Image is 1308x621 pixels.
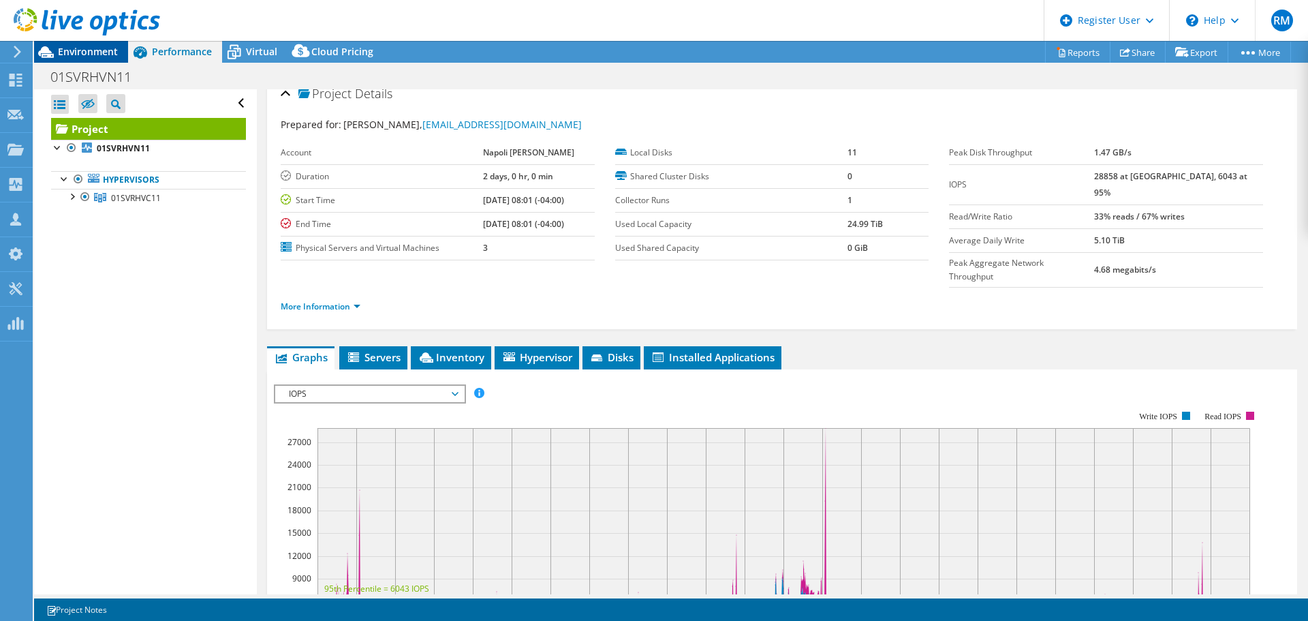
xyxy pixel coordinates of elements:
label: Peak Aggregate Network Throughput [949,256,1094,284]
a: Hypervisors [51,171,246,189]
span: Virtual [246,45,277,58]
span: RM [1271,10,1293,31]
a: [EMAIL_ADDRESS][DOMAIN_NAME] [422,118,582,131]
text: 24000 [287,459,311,470]
label: Used Local Capacity [615,217,847,231]
b: 0 [847,170,852,182]
text: 27000 [287,436,311,448]
label: Duration [281,170,483,183]
a: Reports [1045,42,1110,63]
b: 2 days, 0 hr, 0 min [483,170,553,182]
label: End Time [281,217,483,231]
b: 24.99 TiB [847,218,883,230]
span: Details [355,85,392,102]
span: Cloud Pricing [311,45,373,58]
a: Project Notes [37,601,116,618]
span: Hypervisor [501,350,572,364]
span: Inventory [418,350,484,364]
b: 4.68 megabits/s [1094,264,1156,275]
label: Physical Servers and Virtual Machines [281,241,483,255]
b: 11 [847,147,857,158]
text: 95th Percentile = 6043 IOPS [324,583,429,594]
b: 0 GiB [847,242,868,254]
b: 01SVRHVN11 [97,142,150,154]
svg: \n [1186,14,1198,27]
a: 01SVRHVC11 [51,189,246,207]
span: Servers [346,350,401,364]
a: Export [1165,42,1228,63]
h1: 01SVRHVN11 [44,70,153,85]
label: Shared Cluster Disks [615,170,847,183]
label: Average Daily Write [949,234,1094,247]
span: [PERSON_NAME], [343,118,582,131]
span: Installed Applications [651,350,775,364]
text: 12000 [287,550,311,562]
b: 33% reads / 67% writes [1094,211,1185,222]
text: 9000 [292,573,311,584]
text: 21000 [287,481,311,493]
b: [DATE] 08:01 (-04:00) [483,194,564,206]
a: More [1228,42,1291,63]
label: Collector Runs [615,194,847,207]
a: 01SVRHVN11 [51,140,246,157]
label: Prepared for: [281,118,341,131]
label: Local Disks [615,146,847,160]
text: 18000 [287,504,311,516]
span: IOPS [282,386,457,402]
text: Read IOPS [1205,412,1242,421]
text: Write IOPS [1139,412,1177,421]
label: Account [281,146,483,160]
label: IOPS [949,178,1094,192]
span: Project [298,87,352,101]
b: Napoli [PERSON_NAME] [483,147,574,158]
a: Project [51,118,246,140]
b: 5.10 TiB [1094,234,1125,246]
label: Used Shared Capacity [615,241,847,255]
b: 1 [847,194,852,206]
b: 28858 at [GEOGRAPHIC_DATA], 6043 at 95% [1094,170,1247,198]
span: 01SVRHVC11 [111,192,161,204]
label: Start Time [281,194,483,207]
b: 1.47 GB/s [1094,147,1132,158]
label: Peak Disk Throughput [949,146,1094,160]
a: More Information [281,301,360,312]
a: Share [1110,42,1166,63]
b: [DATE] 08:01 (-04:00) [483,218,564,230]
span: Graphs [274,350,328,364]
text: 15000 [287,527,311,539]
span: Disks [589,350,634,364]
span: Environment [58,45,118,58]
b: 3 [483,242,488,254]
label: Read/Write Ratio [949,210,1094,224]
span: Performance [152,45,212,58]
